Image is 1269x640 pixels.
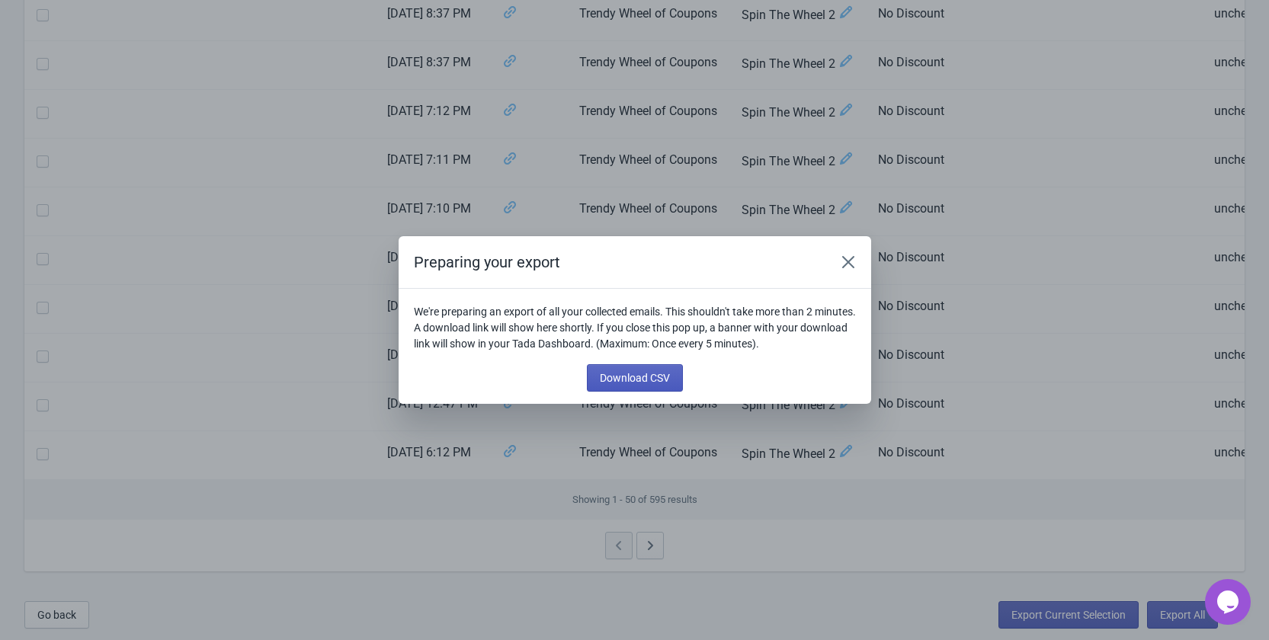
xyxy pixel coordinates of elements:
[414,304,856,352] p: We're preparing an export of all your collected emails. This shouldn't take more than 2 minutes. ...
[587,364,683,392] button: Download CSV
[414,251,819,273] h2: Preparing your export
[835,248,862,276] button: Close
[600,372,670,384] span: Download CSV
[1205,579,1254,625] iframe: chat widget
